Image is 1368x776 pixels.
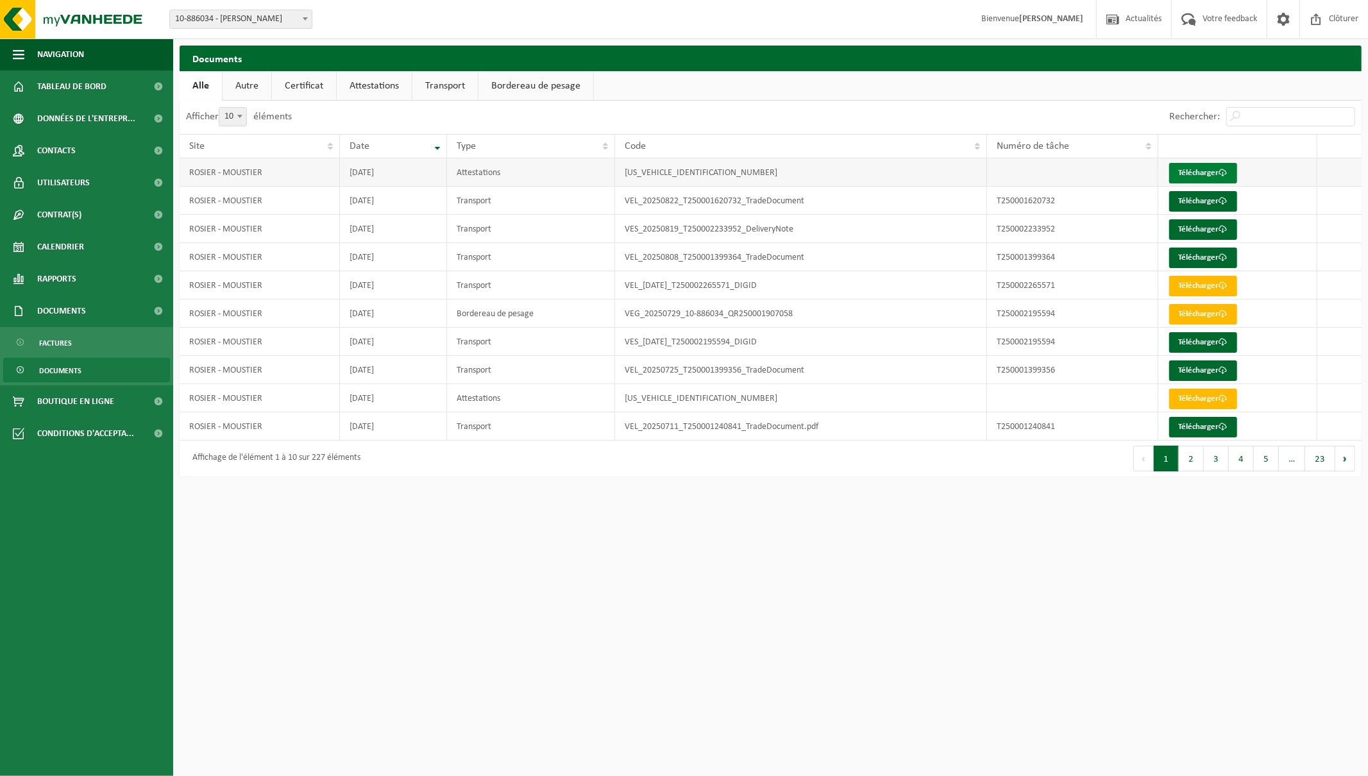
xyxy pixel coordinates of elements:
[37,103,135,135] span: Données de l'entrepr...
[37,418,134,450] span: Conditions d'accepta...
[186,447,360,470] div: Affichage de l'élément 1 à 10 sur 227 éléments
[37,263,76,295] span: Rapports
[3,330,170,355] a: Factures
[615,384,987,412] td: [US_VEHICLE_IDENTIFICATION_NUMBER]
[39,331,72,355] span: Factures
[412,71,478,101] a: Transport
[180,46,1362,71] h2: Documents
[615,158,987,187] td: [US_VEHICLE_IDENTIFICATION_NUMBER]
[1229,446,1254,471] button: 4
[1133,446,1154,471] button: Previous
[340,412,447,441] td: [DATE]
[615,215,987,243] td: VES_20250819_T250002233952_DeliveryNote
[987,215,1158,243] td: T250002233952
[340,299,447,328] td: [DATE]
[340,271,447,299] td: [DATE]
[447,158,615,187] td: Attestations
[447,299,615,328] td: Bordereau de pesage
[615,299,987,328] td: VEG_20250729_10-886034_QR250001907058
[615,356,987,384] td: VEL_20250725_T250001399356_TradeDocument
[180,71,222,101] a: Alle
[350,141,369,151] span: Date
[447,271,615,299] td: Transport
[180,356,340,384] td: ROSIER - MOUSTIER
[340,356,447,384] td: [DATE]
[1019,14,1083,24] strong: [PERSON_NAME]
[340,243,447,271] td: [DATE]
[180,328,340,356] td: ROSIER - MOUSTIER
[37,71,106,103] span: Tableau de bord
[615,328,987,356] td: VES_[DATE]_T250002195594_DIGID
[447,243,615,271] td: Transport
[1204,446,1229,471] button: 3
[447,356,615,384] td: Transport
[1169,191,1237,212] a: Télécharger
[180,412,340,441] td: ROSIER - MOUSTIER
[457,141,476,151] span: Type
[987,243,1158,271] td: T250001399364
[1169,163,1237,183] a: Télécharger
[219,108,246,126] span: 10
[987,412,1158,441] td: T250001240841
[1335,446,1355,471] button: Next
[169,10,312,29] span: 10-886034 - ROSIER - MOUSTIER
[37,295,86,327] span: Documents
[337,71,412,101] a: Attestations
[186,112,292,122] label: Afficher éléments
[219,107,247,126] span: 10
[987,299,1158,328] td: T250002195594
[37,385,114,418] span: Boutique en ligne
[180,187,340,215] td: ROSIER - MOUSTIER
[272,71,336,101] a: Certificat
[1169,360,1237,381] a: Télécharger
[447,187,615,215] td: Transport
[987,187,1158,215] td: T250001620732
[1154,446,1179,471] button: 1
[997,141,1069,151] span: Numéro de tâche
[189,141,205,151] span: Site
[1179,446,1204,471] button: 2
[1169,389,1237,409] a: Télécharger
[1169,112,1220,122] label: Rechercher:
[37,231,84,263] span: Calendrier
[447,412,615,441] td: Transport
[340,328,447,356] td: [DATE]
[615,187,987,215] td: VEL_20250822_T250001620732_TradeDocument
[447,215,615,243] td: Transport
[987,328,1158,356] td: T250002195594
[39,358,81,383] span: Documents
[615,271,987,299] td: VEL_[DATE]_T250002265571_DIGID
[1305,446,1335,471] button: 23
[340,187,447,215] td: [DATE]
[447,328,615,356] td: Transport
[180,243,340,271] td: ROSIER - MOUSTIER
[180,384,340,412] td: ROSIER - MOUSTIER
[37,167,90,199] span: Utilisateurs
[37,199,81,231] span: Contrat(s)
[180,299,340,328] td: ROSIER - MOUSTIER
[340,158,447,187] td: [DATE]
[447,384,615,412] td: Attestations
[478,71,593,101] a: Bordereau de pesage
[340,384,447,412] td: [DATE]
[1169,276,1237,296] a: Télécharger
[1169,248,1237,268] a: Télécharger
[1279,446,1305,471] span: …
[1254,446,1279,471] button: 5
[1169,219,1237,240] a: Télécharger
[180,215,340,243] td: ROSIER - MOUSTIER
[1169,417,1237,437] a: Télécharger
[180,271,340,299] td: ROSIER - MOUSTIER
[3,358,170,382] a: Documents
[987,356,1158,384] td: T250001399356
[170,10,312,28] span: 10-886034 - ROSIER - MOUSTIER
[340,215,447,243] td: [DATE]
[615,243,987,271] td: VEL_20250808_T250001399364_TradeDocument
[625,141,646,151] span: Code
[37,38,84,71] span: Navigation
[1169,304,1237,325] a: Télécharger
[615,412,987,441] td: VEL_20250711_T250001240841_TradeDocument.pdf
[223,71,271,101] a: Autre
[37,135,76,167] span: Contacts
[180,158,340,187] td: ROSIER - MOUSTIER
